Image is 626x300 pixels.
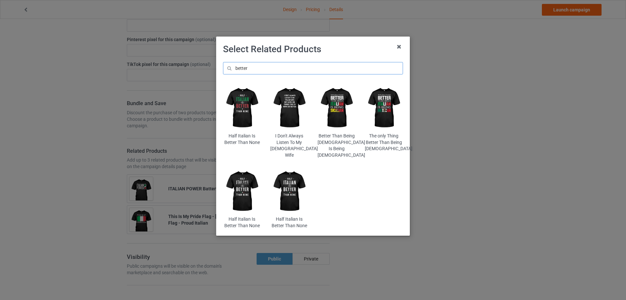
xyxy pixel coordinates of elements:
[270,216,308,229] div: Half Italian Is Better Than None
[223,43,403,55] h1: Select Related Products
[270,133,308,158] div: I Don't Always Listen To My [DEMOGRAPHIC_DATA] Wife
[223,133,261,146] div: Half Italian Is Better Than None
[223,62,403,74] input: better
[365,133,403,152] div: The only Thing Better Than Being [DEMOGRAPHIC_DATA]
[223,216,261,229] div: Half Italian Is Better Than None
[318,133,356,158] div: Better Than Being [DEMOGRAPHIC_DATA] Is Being [DEMOGRAPHIC_DATA]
